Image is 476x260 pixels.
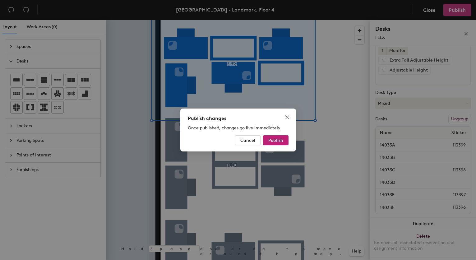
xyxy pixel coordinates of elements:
[282,112,292,122] button: Close
[188,115,289,122] div: Publish changes
[235,135,261,145] button: Cancel
[263,135,289,145] button: Publish
[282,115,292,120] span: Close
[285,115,290,120] span: close
[240,138,255,143] span: Cancel
[268,138,283,143] span: Publish
[188,125,280,131] span: Once published, changes go live immediately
